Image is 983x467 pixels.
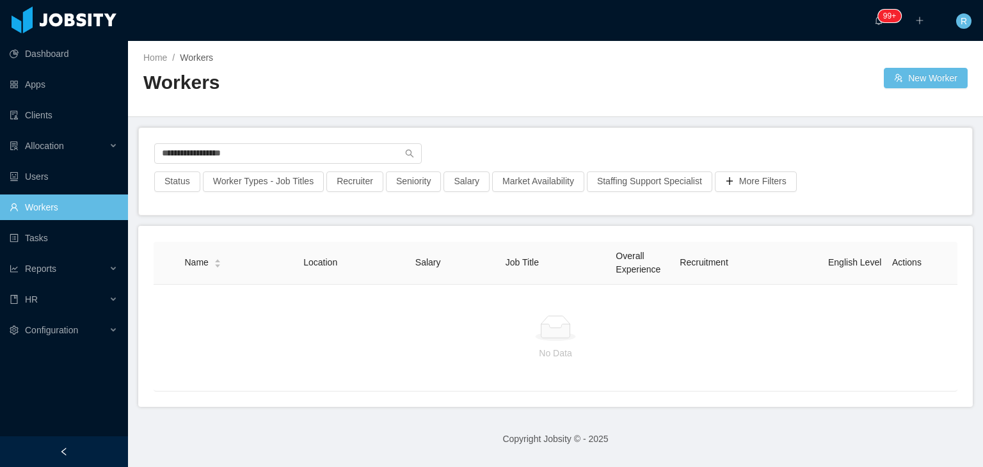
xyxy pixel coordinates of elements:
[25,294,38,305] span: HR
[10,102,118,128] a: icon: auditClients
[10,225,118,251] a: icon: profileTasks
[878,10,901,22] sup: 220
[961,13,967,29] span: R
[828,257,881,267] span: English Level
[10,326,19,335] i: icon: setting
[214,257,221,266] div: Sort
[915,16,924,25] i: icon: plus
[874,16,883,25] i: icon: bell
[715,171,797,192] button: icon: plusMore Filters
[892,257,922,267] span: Actions
[214,262,221,266] i: icon: caret-down
[492,171,584,192] button: Market Availability
[10,264,19,273] i: icon: line-chart
[386,171,441,192] button: Seniority
[405,149,414,158] i: icon: search
[143,70,555,96] h2: Workers
[143,52,167,63] a: Home
[25,325,78,335] span: Configuration
[10,295,19,304] i: icon: book
[587,171,712,192] button: Staffing Support Specialist
[25,141,64,151] span: Allocation
[10,41,118,67] a: icon: pie-chartDashboard
[10,72,118,97] a: icon: appstoreApps
[214,258,221,262] i: icon: caret-up
[326,171,383,192] button: Recruiter
[303,257,337,267] span: Location
[616,251,660,274] span: Overall Experience
[185,256,209,269] span: Name
[164,346,947,360] p: No Data
[884,68,968,88] button: icon: usergroup-addNew Worker
[180,52,213,63] span: Workers
[10,141,19,150] i: icon: solution
[415,257,441,267] span: Salary
[128,417,983,461] footer: Copyright Jobsity © - 2025
[203,171,324,192] button: Worker Types - Job Titles
[154,171,200,192] button: Status
[10,194,118,220] a: icon: userWorkers
[444,171,490,192] button: Salary
[10,164,118,189] a: icon: robotUsers
[25,264,56,274] span: Reports
[680,257,728,267] span: Recruitment
[506,257,539,267] span: Job Title
[172,52,175,63] span: /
